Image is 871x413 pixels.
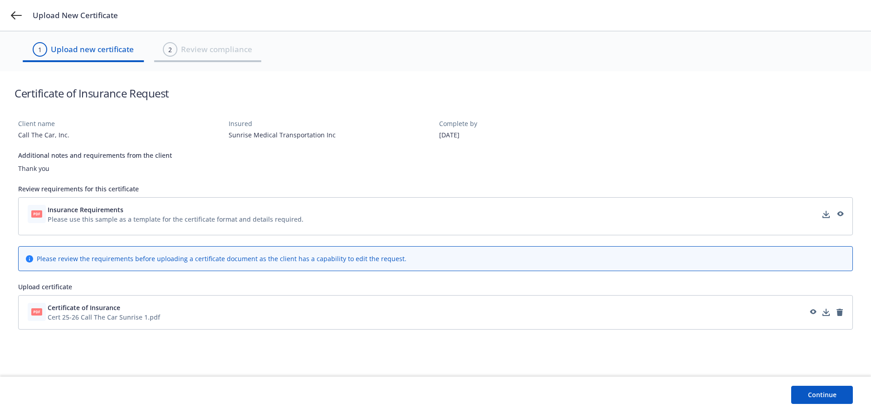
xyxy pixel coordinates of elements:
[18,197,853,235] div: Insurance RequirementsPlease use this sample as a template for the certificate format and details...
[15,86,169,101] h1: Certificate of Insurance Request
[439,119,642,128] div: Complete by
[821,307,832,318] a: download
[48,303,120,312] span: Certificate of Insurance
[18,282,853,292] div: Upload certificate
[229,130,432,140] div: Sunrise Medical Transportation Inc
[33,10,118,21] span: Upload New Certificate
[48,312,160,322] div: Cert 25-26 Call The Car Sunrise 1.pdf
[48,205,123,214] span: Insurance Requirements
[821,209,832,220] a: download
[18,164,853,173] div: Thank you
[51,44,134,55] span: Upload new certificate
[439,130,642,140] div: [DATE]
[834,307,845,318] a: remove
[18,151,853,160] div: Additional notes and requirements from the client
[791,386,853,404] button: Continue
[181,44,252,55] span: Review compliance
[18,119,221,128] div: Client name
[807,307,818,318] a: preview
[37,254,406,263] div: Please review the requirements before uploading a certificate document as the client has a capabi...
[38,45,42,54] div: 1
[48,303,160,312] button: Certificate of Insurance
[229,119,432,128] div: Insured
[48,205,303,214] button: Insurance Requirements
[48,214,303,224] div: Please use this sample as a template for the certificate format and details required.
[834,209,845,220] a: preview
[18,130,221,140] div: Call The Car, Inc.
[168,45,172,54] div: 2
[18,184,853,194] div: Review requirements for this certificate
